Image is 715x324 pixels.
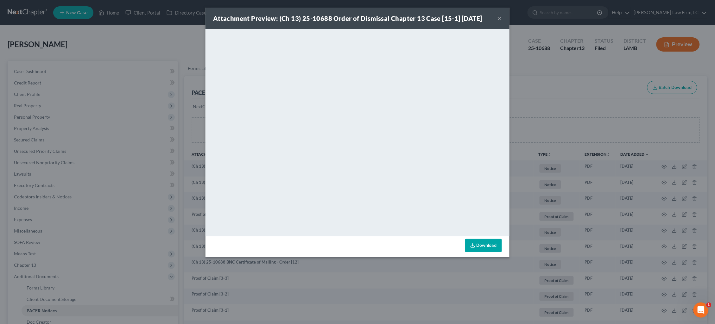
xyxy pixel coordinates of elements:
button: × [497,15,502,22]
iframe: Intercom live chat [693,302,709,318]
a: Download [465,239,502,252]
span: 1 [706,302,712,308]
iframe: <object ng-attr-data='[URL][DOMAIN_NAME]' type='application/pdf' width='100%' height='650px'></ob... [206,29,509,235]
strong: Attachment Preview: (Ch 13) 25-10688 Order of Dismissal Chapter 13 Case [15-1] [DATE] [213,15,482,22]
